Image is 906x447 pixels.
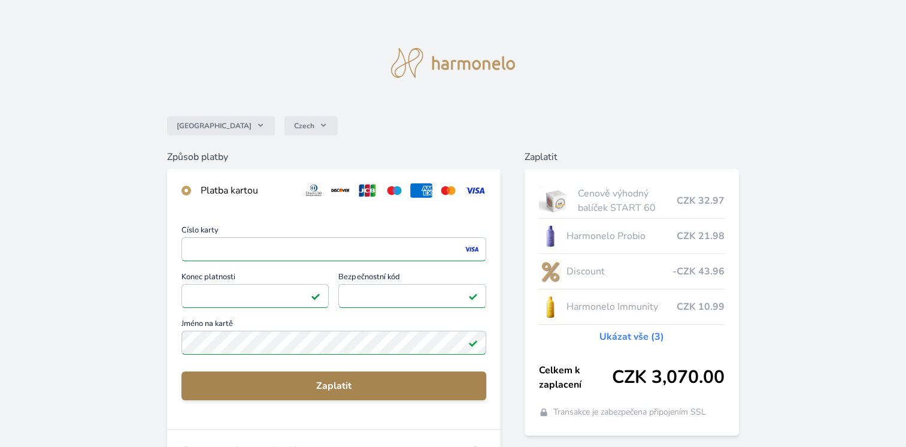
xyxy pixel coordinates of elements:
[177,121,252,131] span: [GEOGRAPHIC_DATA]
[677,194,725,208] span: CZK 32.97
[191,379,477,393] span: Zaplatit
[566,264,672,279] span: Discount
[566,229,677,243] span: Harmonelo Probio
[181,226,486,237] span: Číslo karty
[553,406,706,418] span: Transakce je zabezpečena připojením SSL
[672,264,725,279] span: -CZK 43.96
[181,320,486,331] span: Jméno na kartě
[566,300,677,314] span: Harmonelo Immunity
[464,183,486,198] img: visa.svg
[303,183,325,198] img: diners.svg
[677,229,725,243] span: CZK 21.98
[167,116,275,135] button: [GEOGRAPHIC_DATA]
[187,288,324,304] iframe: Iframe pro datum vypršení platnosti
[599,330,664,344] a: Ukázat vše (3)
[539,363,612,392] span: Celkem k zaplacení
[284,116,338,135] button: Czech
[311,291,320,301] img: Platné pole
[677,300,725,314] span: CZK 10.99
[391,48,516,78] img: logo.svg
[525,150,739,164] h6: Zaplatit
[167,150,501,164] h6: Způsob platby
[437,183,459,198] img: mc.svg
[539,292,562,322] img: IMMUNITY_se_stinem_x-lo.jpg
[181,273,329,284] span: Konec platnosti
[329,183,352,198] img: discover.svg
[344,288,481,304] iframe: Iframe pro bezpečnostní kód
[463,244,480,255] img: visa
[468,338,478,348] img: Platné pole
[612,367,725,388] span: CZK 3,070.00
[539,256,562,286] img: discount-lo.png
[338,273,486,284] span: Bezpečnostní kód
[539,221,562,251] img: CLEAN_PROBIO_se_stinem_x-lo.jpg
[383,183,405,198] img: maestro.svg
[356,183,378,198] img: jcb.svg
[181,331,486,355] input: Jméno na kartěPlatné pole
[187,241,481,258] iframe: Iframe pro číslo karty
[539,186,573,216] img: start.jpg
[181,372,486,400] button: Zaplatit
[294,121,314,131] span: Czech
[201,183,293,198] div: Platba kartou
[410,183,432,198] img: amex.svg
[578,186,677,215] span: Cenově výhodný balíček START 60
[468,291,478,301] img: Platné pole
